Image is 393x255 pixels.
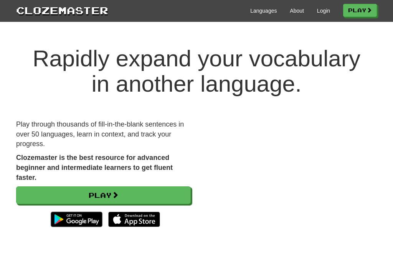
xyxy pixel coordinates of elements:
[343,4,377,17] a: Play
[317,7,330,15] a: Login
[16,186,191,204] a: Play
[16,120,191,149] p: Play through thousands of fill-in-the-blank sentences in over 50 languages, learn in context, and...
[108,212,160,227] img: Download_on_the_App_Store_Badge_US-UK_135x40-25178aeef6eb6b83b96f5f2d004eda3bffbb37122de64afbaef7...
[250,7,277,15] a: Languages
[16,154,173,181] strong: Clozemaster is the best resource for advanced beginner and intermediate learners to get fluent fa...
[290,7,304,15] a: About
[47,208,106,231] img: Get it on Google Play
[16,3,108,17] a: Clozemaster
